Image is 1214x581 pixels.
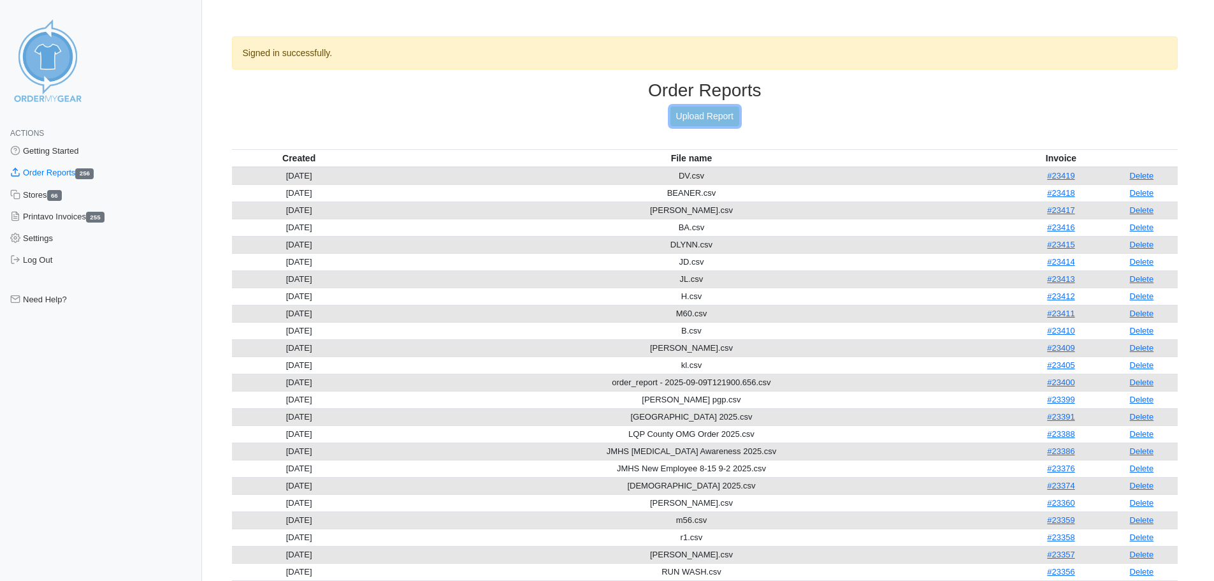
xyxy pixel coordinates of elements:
[232,563,366,580] td: [DATE]
[366,477,1016,494] td: [DEMOGRAPHIC_DATA] 2025.csv
[366,460,1016,477] td: JMHS New Employee 8-15 9-2 2025.csv
[232,236,366,253] td: [DATE]
[1016,149,1106,167] th: Invoice
[1130,171,1154,180] a: Delete
[1130,291,1154,301] a: Delete
[1130,481,1154,490] a: Delete
[232,36,1178,70] div: Signed in successfully.
[232,305,366,322] td: [DATE]
[1047,326,1074,335] a: #23410
[232,391,366,408] td: [DATE]
[1047,309,1074,318] a: #23411
[1047,550,1074,559] a: #23357
[366,339,1016,357] td: [PERSON_NAME].csv
[1130,188,1154,198] a: Delete
[366,408,1016,425] td: [GEOGRAPHIC_DATA] 2025.csv
[1047,395,1074,404] a: #23399
[366,425,1016,443] td: LQP County OMG Order 2025.csv
[366,443,1016,460] td: JMHS [MEDICAL_DATA] Awareness 2025.csv
[232,425,366,443] td: [DATE]
[366,167,1016,185] td: DV.csv
[1130,533,1154,542] a: Delete
[232,80,1178,101] h3: Order Reports
[232,167,366,185] td: [DATE]
[366,546,1016,563] td: [PERSON_NAME].csv
[1047,343,1074,353] a: #23409
[1047,533,1074,542] a: #23358
[366,202,1016,219] td: [PERSON_NAME].csv
[1047,360,1074,370] a: #23405
[1047,257,1074,267] a: #23414
[1130,395,1154,404] a: Delete
[366,288,1016,305] td: H.csv
[1130,223,1154,232] a: Delete
[1130,274,1154,284] a: Delete
[47,190,62,201] span: 66
[366,270,1016,288] td: JL.csv
[1047,429,1074,439] a: #23388
[1047,274,1074,284] a: #23413
[1130,326,1154,335] a: Delete
[232,443,366,460] td: [DATE]
[1047,205,1074,215] a: #23417
[366,184,1016,202] td: BEANER.csv
[232,202,366,219] td: [DATE]
[232,494,366,511] td: [DATE]
[1047,378,1074,387] a: #23400
[366,529,1016,546] td: r1.csv
[1047,223,1074,232] a: #23416
[366,494,1016,511] td: [PERSON_NAME].csv
[366,374,1016,391] td: order_report - 2025-09-09T121900.656.csv
[232,288,366,305] td: [DATE]
[1047,498,1074,508] a: #23360
[1130,378,1154,387] a: Delete
[1130,205,1154,215] a: Delete
[366,563,1016,580] td: RUN WASH.csv
[366,305,1016,322] td: M60.csv
[366,253,1016,270] td: JD.csv
[1130,257,1154,267] a: Delete
[75,168,94,179] span: 256
[1130,343,1154,353] a: Delete
[1130,412,1154,422] a: Delete
[366,511,1016,529] td: m56.csv
[366,391,1016,408] td: [PERSON_NAME] pgp.csv
[366,236,1016,253] td: DLYNN.csv
[1047,481,1074,490] a: #23374
[1130,567,1154,577] a: Delete
[232,477,366,494] td: [DATE]
[86,212,105,223] span: 255
[232,374,366,391] td: [DATE]
[232,511,366,529] td: [DATE]
[1130,429,1154,439] a: Delete
[232,339,366,357] td: [DATE]
[1047,240,1074,249] a: #23415
[1130,464,1154,473] a: Delete
[232,460,366,477] td: [DATE]
[232,357,366,374] td: [DATE]
[1047,188,1074,198] a: #23418
[1130,550,1154,559] a: Delete
[232,408,366,425] td: [DATE]
[1130,515,1154,525] a: Delete
[670,107,739,126] a: Upload Report
[232,270,366,288] td: [DATE]
[1047,464,1074,473] a: #23376
[366,357,1016,374] td: kl.csv
[1130,309,1154,318] a: Delete
[232,322,366,339] td: [DATE]
[366,219,1016,236] td: BA.csv
[232,546,366,563] td: [DATE]
[232,219,366,236] td: [DATE]
[232,184,366,202] td: [DATE]
[232,149,366,167] th: Created
[10,129,44,138] span: Actions
[1130,446,1154,456] a: Delete
[1130,360,1154,370] a: Delete
[1047,567,1074,577] a: #23356
[1047,291,1074,301] a: #23412
[1130,498,1154,508] a: Delete
[1047,171,1074,180] a: #23419
[366,322,1016,339] td: B.csv
[1130,240,1154,249] a: Delete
